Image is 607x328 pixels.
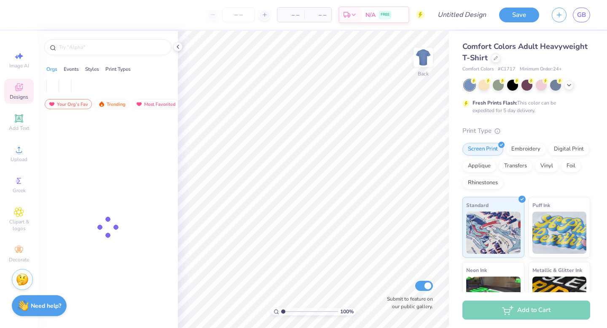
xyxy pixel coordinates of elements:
[11,156,27,163] span: Upload
[309,11,326,19] span: – –
[473,99,576,114] div: This color can be expedited for 5 day delivery.
[466,266,487,274] span: Neon Ink
[466,212,521,254] img: Standard
[499,8,539,22] button: Save
[462,66,494,73] span: Comfort Colors
[31,302,61,310] strong: Need help?
[520,66,562,73] span: Minimum Order: 24 +
[94,99,129,109] div: Trending
[548,143,589,156] div: Digital Print
[365,11,376,19] span: N/A
[10,94,28,100] span: Designs
[473,99,517,106] strong: Fresh Prints Flash:
[577,10,586,20] span: GB
[532,212,587,254] img: Puff Ink
[498,66,516,73] span: # C1717
[64,65,79,73] div: Events
[9,62,29,69] span: Image AI
[462,177,503,189] div: Rhinestones
[573,8,590,22] a: GB
[462,143,503,156] div: Screen Print
[466,201,489,210] span: Standard
[506,143,546,156] div: Embroidery
[382,295,433,310] label: Submit to feature on our public gallery.
[9,125,29,132] span: Add Text
[418,70,429,78] div: Back
[9,256,29,263] span: Decorate
[222,7,255,22] input: – –
[98,101,105,107] img: trending.gif
[462,126,590,136] div: Print Type
[282,11,299,19] span: – –
[48,101,55,107] img: most_fav.gif
[132,99,180,109] div: Most Favorited
[4,218,34,232] span: Clipart & logos
[535,160,559,172] div: Vinyl
[561,160,581,172] div: Foil
[431,6,493,23] input: Untitled Design
[340,308,354,315] span: 100 %
[85,65,99,73] div: Styles
[105,65,131,73] div: Print Types
[415,49,432,66] img: Back
[45,99,92,109] div: Your Org's Fav
[58,43,166,51] input: Try "Alpha"
[499,160,532,172] div: Transfers
[136,101,142,107] img: most_fav.gif
[466,277,521,319] img: Neon Ink
[532,201,550,210] span: Puff Ink
[532,277,587,319] img: Metallic & Glitter Ink
[462,41,588,63] span: Comfort Colors Adult Heavyweight T-Shirt
[381,12,389,18] span: FREE
[532,266,582,274] span: Metallic & Glitter Ink
[462,160,496,172] div: Applique
[46,65,57,73] div: Orgs
[13,187,26,194] span: Greek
